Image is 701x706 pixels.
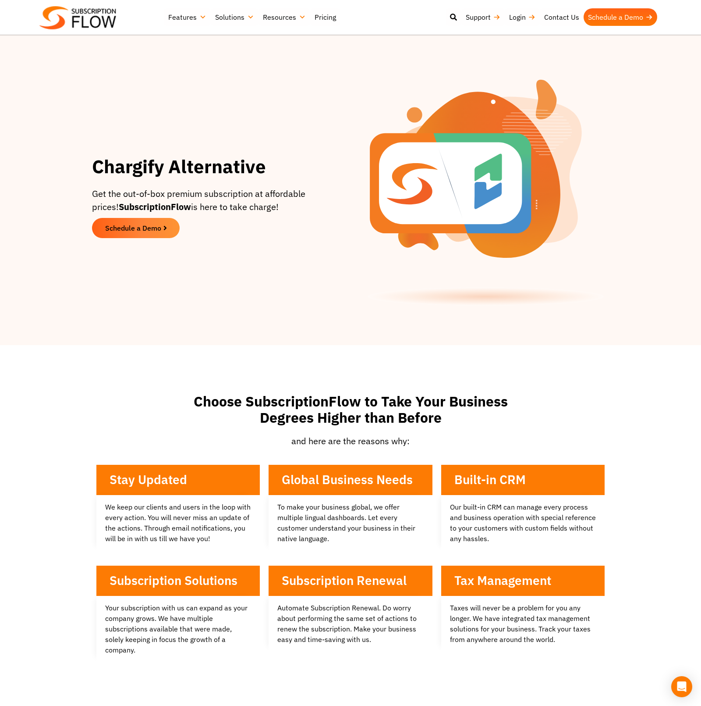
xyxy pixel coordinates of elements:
a: Features [164,8,211,26]
b: SubscriptionFlow [119,201,191,213]
p: Our built-in CRM can manage every process and business operation with special reference to your c... [450,502,596,544]
a: Schedule a Demo [584,8,657,26]
h3: Built-in CRM [454,474,591,486]
h3: Stay Updated [110,474,247,486]
p: Taxes will never be a problem for you any longer. We have integrated tax management solutions for... [450,603,596,645]
p: We keep our clients and users in the loop with every action. You will never miss an update of the... [105,502,251,544]
a: Solutions [211,8,258,26]
a: Contact Us [540,8,584,26]
h3: Subscription Solutions [110,574,247,587]
a: Support [461,8,505,26]
a: Pricing [310,8,340,26]
img: Subscriptionflow [39,6,116,29]
div: Open Intercom Messenger [671,676,692,697]
p: Your subscription with us can expand as your company grows. We have multiple subscriptions availa... [105,603,251,655]
h3: Tax Management [454,574,591,587]
div: Get the out-of-box premium subscription at affordable prices! is here to take charge! [92,187,346,214]
p: Automate Subscription Renewal. Do worry about performing the same set of actions to renew the sub... [277,603,423,645]
p: To make your business global, we offer multiple lingual dashboards. Let every customer understand... [277,502,423,544]
a: Schedule a Demo [92,218,180,238]
h2: Choose SubscriptionFlow to Take Your Business Degrees Higher than Before [175,393,526,426]
a: Resources [258,8,310,26]
h1: Chargify Alternative [92,155,346,178]
span: Schedule a Demo [105,225,161,232]
img: chargify-banner-image [355,70,609,314]
a: Login [505,8,540,26]
h3: Subscription Renewal [282,574,419,587]
h3: Global Business Needs [282,474,419,486]
p: and here are the reasons why: [166,435,535,448]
